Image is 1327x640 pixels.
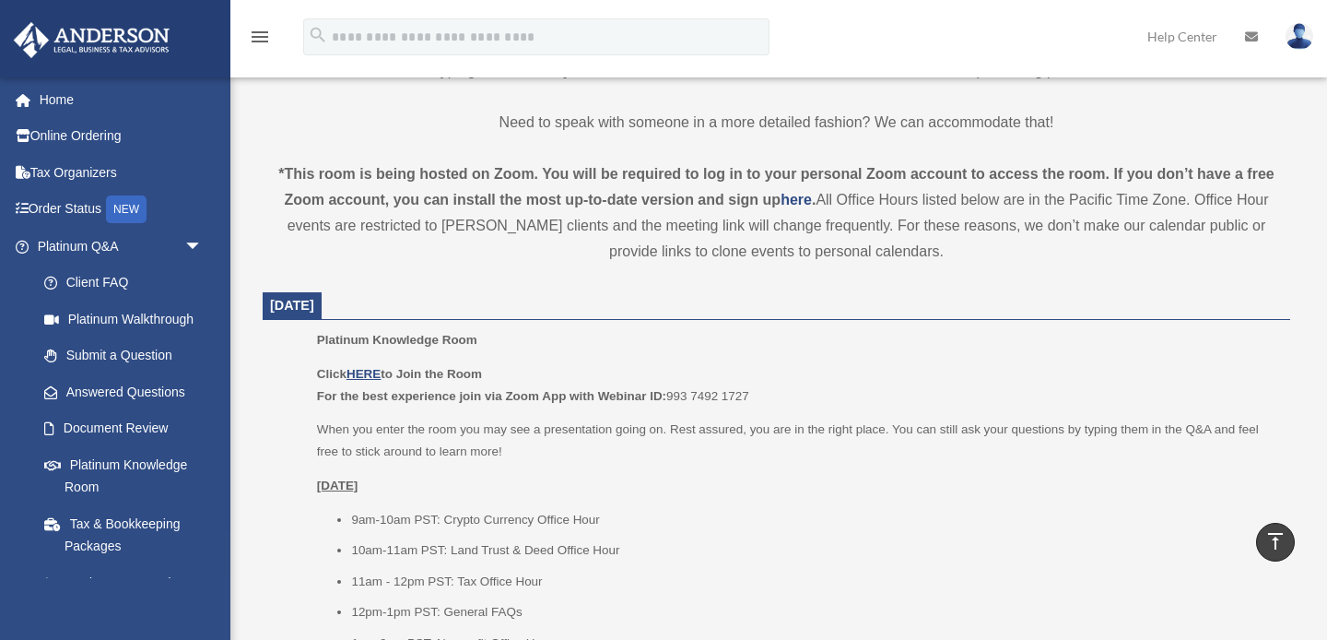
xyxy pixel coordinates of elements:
[317,333,477,347] span: Platinum Knowledge Room
[317,479,358,492] u: [DATE]
[13,81,230,118] a: Home
[26,505,230,564] a: Tax & Bookkeeping Packages
[317,419,1277,462] p: When you enter the room you may see a presentation going on. Rest assured, you are in the right p...
[351,571,1277,593] li: 11am - 12pm PST: Tax Office Hour
[351,539,1277,562] li: 10am-11am PST: Land Trust & Deed Office Hour
[26,564,230,623] a: Land Trust & Deed Forum
[308,25,328,45] i: search
[317,367,482,381] b: Click to Join the Room
[26,410,230,447] a: Document Review
[812,192,816,207] strong: .
[13,118,230,155] a: Online Ordering
[1264,530,1286,552] i: vertical_align_top
[270,298,314,313] span: [DATE]
[317,389,666,403] b: For the best experience join via Zoom App with Webinar ID:
[249,32,271,48] a: menu
[346,367,381,381] a: HERE
[8,22,175,58] img: Anderson Advisors Platinum Portal
[317,363,1277,407] p: 993 7492 1727
[26,446,221,505] a: Platinum Knowledge Room
[26,301,230,338] a: Platinum Walkthrough
[26,338,230,374] a: Submit a Question
[351,601,1277,623] li: 12pm-1pm PST: General FAQs
[13,191,230,229] a: Order StatusNEW
[1256,523,1295,562] a: vertical_align_top
[249,26,271,48] i: menu
[263,161,1290,265] div: All Office Hours listed below are in the Pacific Time Zone. Office Hour events are restricted to ...
[13,228,230,265] a: Platinum Q&Aarrow_drop_down
[26,373,230,410] a: Answered Questions
[26,265,230,302] a: Client FAQ
[184,228,221,266] span: arrow_drop_down
[781,192,812,207] a: here
[13,154,230,191] a: Tax Organizers
[1286,23,1313,50] img: User Pic
[351,509,1277,531] li: 9am-10am PST: Crypto Currency Office Hour
[278,166,1274,207] strong: *This room is being hosted on Zoom. You will be required to log in to your personal Zoom account ...
[263,110,1290,136] p: Need to speak with someone in a more detailed fashion? We can accommodate that!
[106,196,147,223] div: NEW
